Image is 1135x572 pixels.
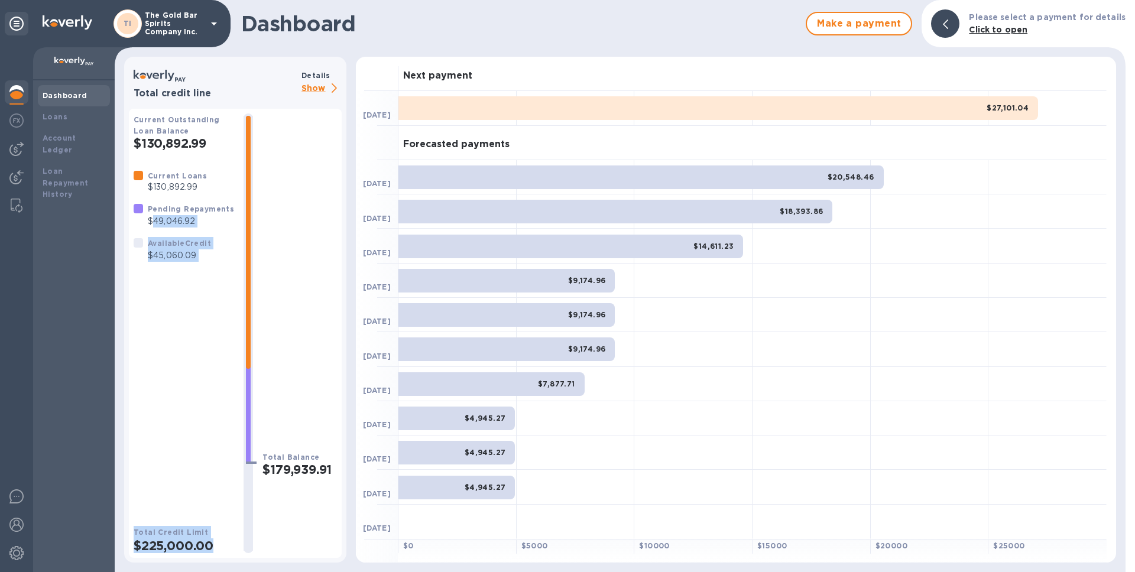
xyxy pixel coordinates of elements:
div: Unpin categories [5,12,28,35]
h3: Next payment [403,70,472,82]
b: [DATE] [363,179,391,188]
b: TI [124,19,132,28]
h2: $225,000.00 [134,538,234,553]
b: $14,611.23 [693,242,734,251]
h1: Dashboard [241,11,800,36]
b: [DATE] [363,454,391,463]
h3: Forecasted payments [403,139,510,150]
b: $9,174.96 [568,276,606,285]
h2: $130,892.99 [134,136,234,151]
b: Dashboard [43,91,87,100]
p: $130,892.99 [148,181,207,193]
b: Current Loans [148,171,207,180]
b: Loan Repayment History [43,167,89,199]
img: Logo [43,15,92,30]
b: Details [301,71,330,80]
b: Available Credit [148,239,211,248]
b: $ 20000 [875,541,907,550]
p: The Gold Bar Spirits Company Inc. [145,11,204,36]
b: Please select a payment for details [969,12,1126,22]
img: Foreign exchange [9,113,24,128]
b: $7,877.71 [538,379,575,388]
b: [DATE] [363,489,391,498]
b: [DATE] [363,352,391,360]
b: $ 10000 [639,541,669,550]
p: Show [301,82,342,96]
b: [DATE] [363,248,391,257]
b: Total Credit Limit [134,528,208,537]
b: Account Ledger [43,134,76,154]
b: $4,945.27 [465,448,506,457]
b: $18,393.86 [780,207,823,216]
b: $9,174.96 [568,344,606,353]
b: [DATE] [363,317,391,326]
b: [DATE] [363,282,391,291]
b: [DATE] [363,420,391,429]
b: $ 15000 [757,541,787,550]
b: Click to open [969,25,1027,34]
b: $ 25000 [993,541,1024,550]
b: Total Balance [262,453,319,461]
b: $4,945.27 [465,414,506,422]
p: $49,046.92 [148,215,234,227]
b: $27,101.04 [987,103,1029,112]
b: $ 5000 [521,541,548,550]
b: $4,945.27 [465,483,506,492]
b: Pending Repayments [148,204,234,213]
h3: Total credit line [134,88,297,99]
p: $45,060.09 [148,249,211,262]
b: $20,548.46 [828,173,874,181]
button: Make a payment [806,12,912,35]
b: [DATE] [363,214,391,223]
b: [DATE] [363,386,391,395]
b: [DATE] [363,110,391,119]
b: $9,174.96 [568,310,606,319]
b: $ 0 [403,541,414,550]
b: Loans [43,112,67,121]
span: Make a payment [816,17,901,31]
b: [DATE] [363,524,391,532]
b: Current Outstanding Loan Balance [134,115,220,135]
h2: $179,939.91 [262,462,337,477]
